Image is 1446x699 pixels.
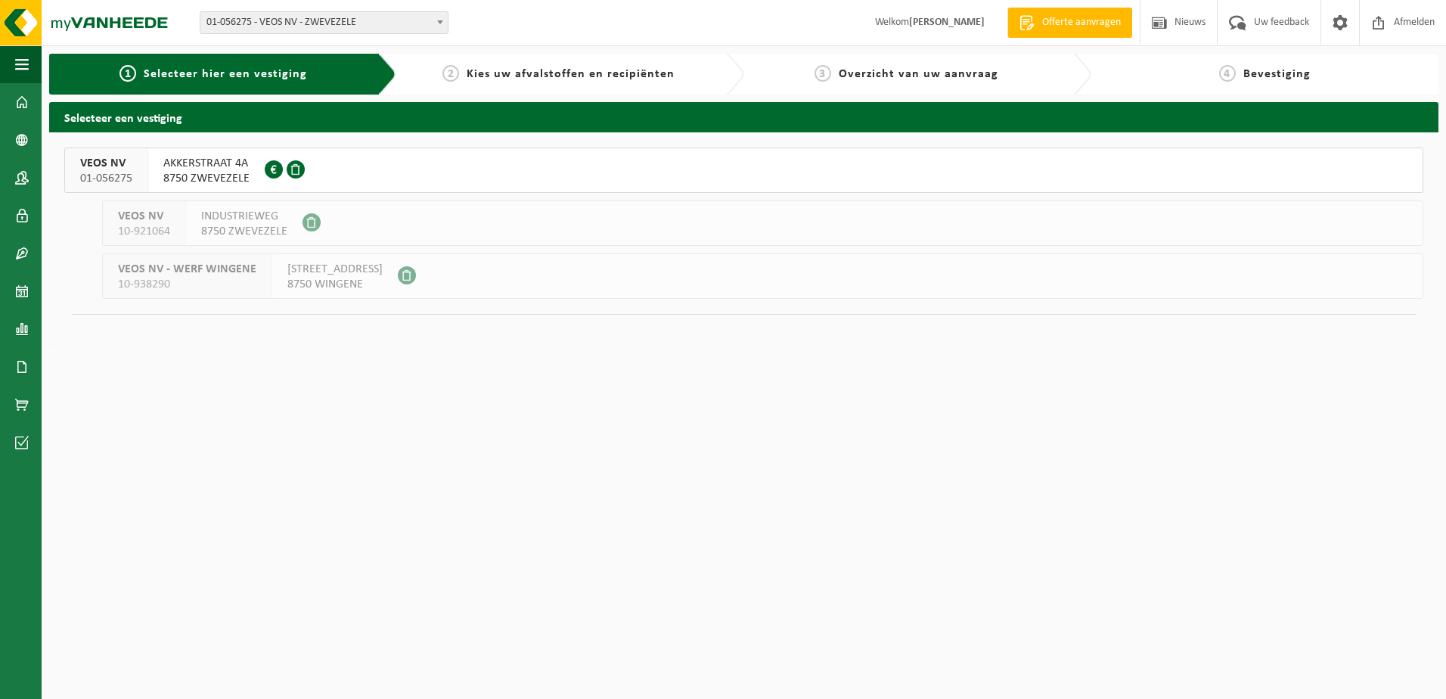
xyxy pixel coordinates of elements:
span: INDUSTRIEWEG [201,209,287,224]
span: 8750 ZWEVEZELE [163,171,250,186]
span: 8750 WINGENE [287,277,383,292]
h2: Selecteer een vestiging [49,102,1438,132]
span: 2 [442,65,459,82]
span: 8750 ZWEVEZELE [201,224,287,239]
button: VEOS NV 01-056275 AKKERSTRAAT 4A8750 ZWEVEZELE [64,148,1423,193]
span: [STREET_ADDRESS] [287,262,383,277]
span: 01-056275 - VEOS NV - ZWEVEZELE [200,11,448,34]
span: AKKERSTRAAT 4A [163,156,250,171]
span: 01-056275 - VEOS NV - ZWEVEZELE [200,12,448,33]
span: 10-921064 [118,224,170,239]
span: Overzicht van uw aanvraag [839,68,998,80]
span: Bevestiging [1243,68,1311,80]
span: 4 [1219,65,1236,82]
span: 1 [119,65,136,82]
a: Offerte aanvragen [1007,8,1132,38]
strong: [PERSON_NAME] [909,17,985,28]
span: 10-938290 [118,277,256,292]
span: VEOS NV [118,209,170,224]
span: Kies uw afvalstoffen en recipiënten [467,68,675,80]
span: 01-056275 [80,171,132,186]
span: Selecteer hier een vestiging [144,68,307,80]
span: 3 [815,65,831,82]
span: Offerte aanvragen [1038,15,1125,30]
span: VEOS NV [80,156,132,171]
span: VEOS NV - WERF WINGENE [118,262,256,277]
